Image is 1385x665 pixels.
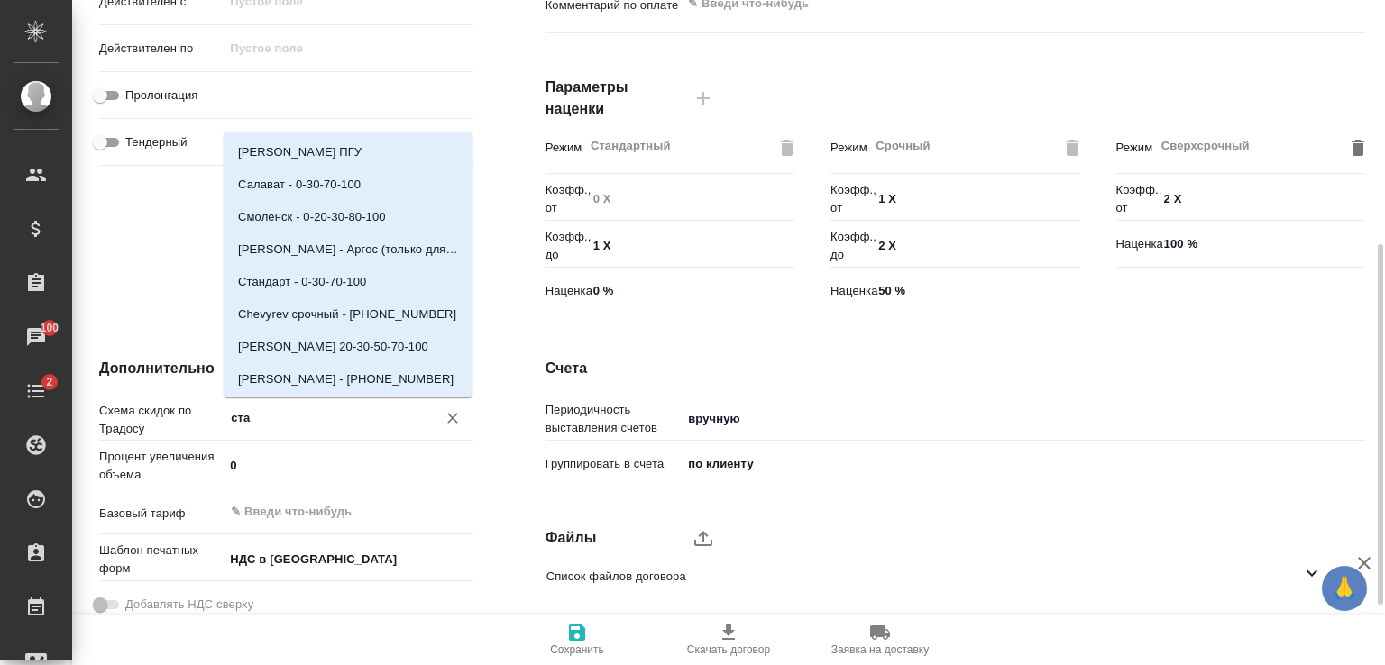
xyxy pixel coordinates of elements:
input: ✎ Введи что-нибудь [1158,231,1365,257]
input: ✎ Введи что-нибудь [872,233,1079,260]
h4: Счета [546,358,1365,379]
p: Режим [546,139,583,157]
label: upload [682,516,725,560]
p: [PERSON_NAME] 20-30-50-70-100 [238,338,428,356]
p: [PERSON_NAME] - [PHONE_NUMBER] [238,370,454,388]
p: Схема скидок по Традосу [99,402,224,438]
p: Коэфф., от [830,181,872,217]
span: Список файлов договора [546,568,1301,586]
p: Шаблон печатных форм [99,542,224,578]
input: ✎ Введи что-нибудь [1158,187,1365,213]
p: Процент увеличения объема [99,448,224,484]
input: ✎ Введи что-нибудь [229,500,407,522]
p: Коэфф., до [546,228,587,264]
div: Список файлов договора [532,555,1352,597]
p: [PERSON_NAME] ПГУ [238,143,362,161]
span: Скачать договор [687,643,770,656]
p: Режим [830,139,868,157]
button: Open [463,510,467,514]
input: ✎ Введи что-нибудь [587,278,794,304]
p: Chevyrev срочный - [PHONE_NUMBER] [238,305,456,323]
div: НДС в [GEOGRAPHIC_DATA] [224,544,472,575]
p: Режим [1116,139,1154,157]
span: 100 [30,319,70,337]
h4: Дополнительно [99,358,473,379]
span: Добавлять НДС сверху [125,596,253,614]
span: Тендерный [125,133,188,151]
a: 100 [5,314,68,360]
input: ✎ Введи что-нибудь [224,453,472,479]
button: 🙏 [1322,566,1367,611]
p: Коэфф., от [1116,181,1158,217]
div: по клиенту [682,449,1365,479]
p: [PERSON_NAME] - Аргос (только для заказов АРГОСА!!) - [PHONE_NUMBER] [238,241,458,259]
button: Скачать договор [653,615,804,665]
button: Очистить [440,405,465,431]
p: Стандарт - 0-30-70-100 [238,273,366,291]
p: Коэфф., до [830,228,872,264]
p: Группировать в счета [546,455,683,473]
div: вручную [682,404,1365,434]
button: Заявка на доставку [804,615,956,665]
input: ✎ Введи что-нибудь [872,278,1079,304]
h4: Параметры наценки [546,77,683,120]
button: Close [463,416,467,420]
input: ✎ Введи что-нибудь [587,233,794,260]
span: Сохранить [550,643,604,656]
p: Периодичность выставления счетов [546,401,683,437]
p: Наценка [546,282,587,300]
input: ✎ Введи что-нибудь [872,187,1079,213]
span: 🙏 [1329,569,1360,607]
span: 2 [35,373,63,391]
p: Наценка [830,282,872,300]
p: Наценка [1116,235,1158,253]
p: Действителен по [99,40,224,58]
span: Пролонгация [125,87,197,105]
input: ✎ Введи что-нибудь [229,406,407,428]
p: Коэфф., от [546,181,587,217]
h4: Файлы [546,527,683,549]
button: Сохранить [501,615,653,665]
input: Пустое поле [587,187,794,213]
a: 2 [5,369,68,414]
button: Удалить режим [1344,134,1371,161]
p: Смоленск - 0-20-30-80-100 [238,208,386,226]
p: Салават - 0-30-70-100 [238,176,361,194]
p: Базовый тариф [99,505,224,523]
span: Заявка на доставку [831,643,929,656]
input: Пустое поле [224,35,381,61]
